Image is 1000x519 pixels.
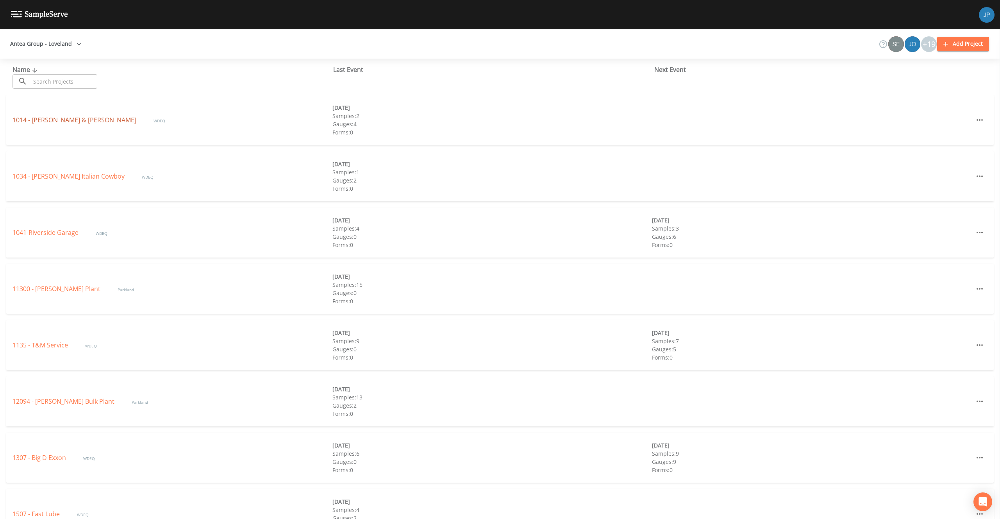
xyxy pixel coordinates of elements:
[30,74,97,89] input: Search Projects
[333,65,654,74] div: Last Event
[921,36,937,52] div: +19
[332,128,652,136] div: Forms: 0
[85,343,97,349] span: WDEQ
[332,345,652,353] div: Gauges: 0
[652,337,972,345] div: Samples: 7
[12,397,116,406] a: 12094 - [PERSON_NAME] Bulk Plant
[652,458,972,466] div: Gauges: 9
[652,353,972,362] div: Forms: 0
[332,466,652,474] div: Forms: 0
[332,233,652,241] div: Gauges: 0
[973,492,992,511] div: Open Intercom Messenger
[7,37,84,51] button: Antea Group - Loveland
[12,510,61,518] a: 1507 - Fast Lube
[96,231,107,236] span: WDEQ
[332,216,652,224] div: [DATE]
[332,401,652,410] div: Gauges: 2
[652,216,972,224] div: [DATE]
[332,184,652,193] div: Forms: 0
[652,466,972,474] div: Forms: 0
[332,353,652,362] div: Forms: 0
[142,174,154,180] span: WDEQ
[332,241,652,249] div: Forms: 0
[12,228,80,237] a: 1041-Riverside Garage
[652,441,972,449] div: [DATE]
[332,112,652,120] div: Samples: 2
[12,116,138,124] a: 1014 - [PERSON_NAME] & [PERSON_NAME]
[654,65,975,74] div: Next Event
[154,118,165,123] span: WDEQ
[332,168,652,176] div: Samples: 1
[83,456,95,461] span: WDEQ
[904,36,921,52] div: Josh Watzak
[332,281,652,289] div: Samples: 15
[12,172,126,181] a: 1034 - [PERSON_NAME] Italian Cowboy
[332,297,652,305] div: Forms: 0
[332,224,652,233] div: Samples: 4
[332,506,652,514] div: Samples: 4
[332,120,652,128] div: Gauges: 4
[332,441,652,449] div: [DATE]
[12,285,102,293] a: 11300 - [PERSON_NAME] Plant
[332,329,652,337] div: [DATE]
[332,410,652,418] div: Forms: 0
[652,241,972,249] div: Forms: 0
[652,233,972,241] div: Gauges: 6
[332,393,652,401] div: Samples: 13
[12,341,70,349] a: 1135 - T&M Service
[652,224,972,233] div: Samples: 3
[11,11,68,18] img: logo
[905,36,920,52] img: d2de15c11da5451b307a030ac90baa3e
[888,36,904,52] div: Sean McKinstry
[77,512,89,517] span: WDEQ
[332,104,652,112] div: [DATE]
[332,176,652,184] div: Gauges: 2
[332,289,652,297] div: Gauges: 0
[979,7,995,23] img: 41241ef155101aa6d92a04480b0d0000
[332,449,652,458] div: Samples: 6
[332,337,652,345] div: Samples: 9
[118,287,134,292] span: Parkland
[937,37,989,51] button: Add Project
[652,345,972,353] div: Gauges: 5
[652,329,972,337] div: [DATE]
[332,498,652,506] div: [DATE]
[12,453,68,462] a: 1307 - Big D Exxon
[888,36,904,52] img: 52efdf5eb87039e5b40670955cfdde0b
[332,458,652,466] div: Gauges: 0
[332,385,652,393] div: [DATE]
[132,399,148,405] span: Parkland
[332,272,652,281] div: [DATE]
[12,65,39,74] span: Name
[652,449,972,458] div: Samples: 9
[332,160,652,168] div: [DATE]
